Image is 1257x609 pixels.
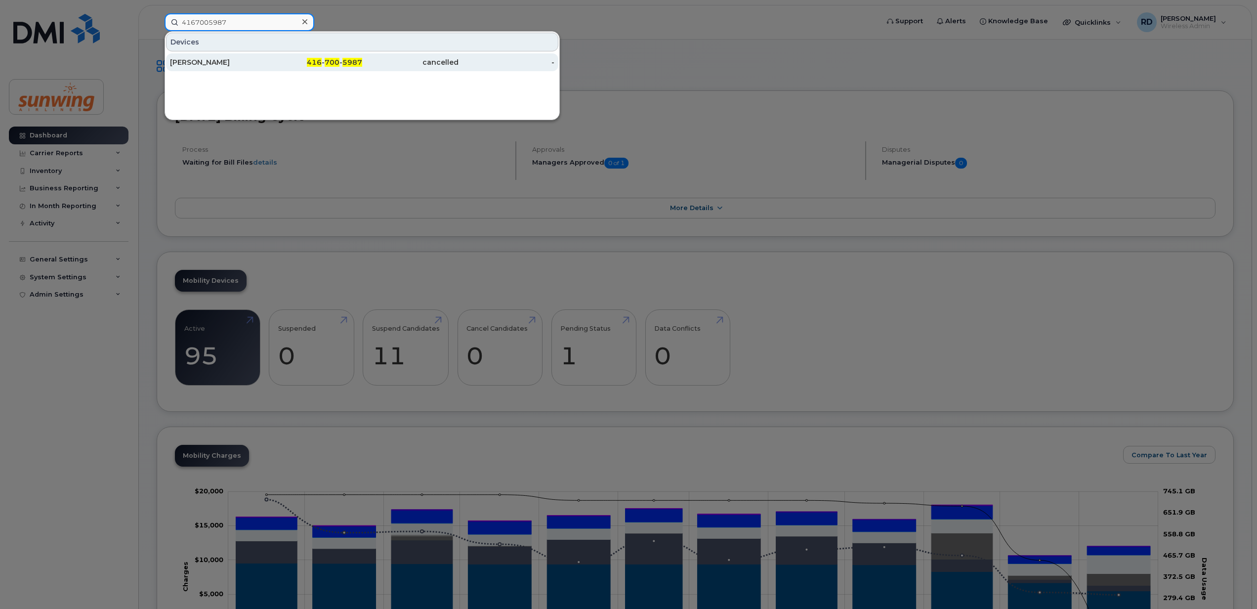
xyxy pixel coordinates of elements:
a: [PERSON_NAME]416-700-5987cancelled- [166,53,558,71]
div: - [459,57,555,67]
div: Devices [166,33,558,51]
div: - - [266,57,363,67]
span: 700 [325,58,339,67]
span: 5987 [342,58,362,67]
div: [PERSON_NAME] [170,57,266,67]
span: 416 [307,58,322,67]
div: cancelled [362,57,459,67]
